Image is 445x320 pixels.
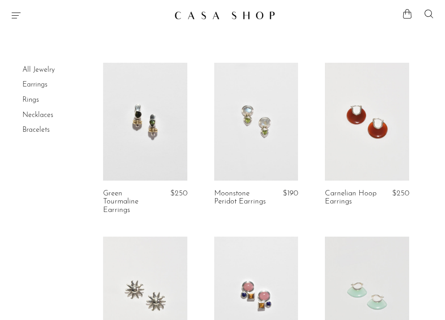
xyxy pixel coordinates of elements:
a: Necklaces [22,112,53,119]
span: $250 [392,190,409,197]
button: Menu [11,10,22,21]
span: $190 [283,190,298,197]
a: Carnelian Hoop Earrings [325,190,379,206]
a: Green Tourmaline Earrings [103,190,157,214]
a: Earrings [22,81,48,88]
a: Moonstone Peridot Earrings [214,190,268,206]
a: All Jewelry [22,66,55,74]
a: Rings [22,96,39,104]
a: Bracelets [22,126,50,134]
span: $250 [170,190,187,197]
